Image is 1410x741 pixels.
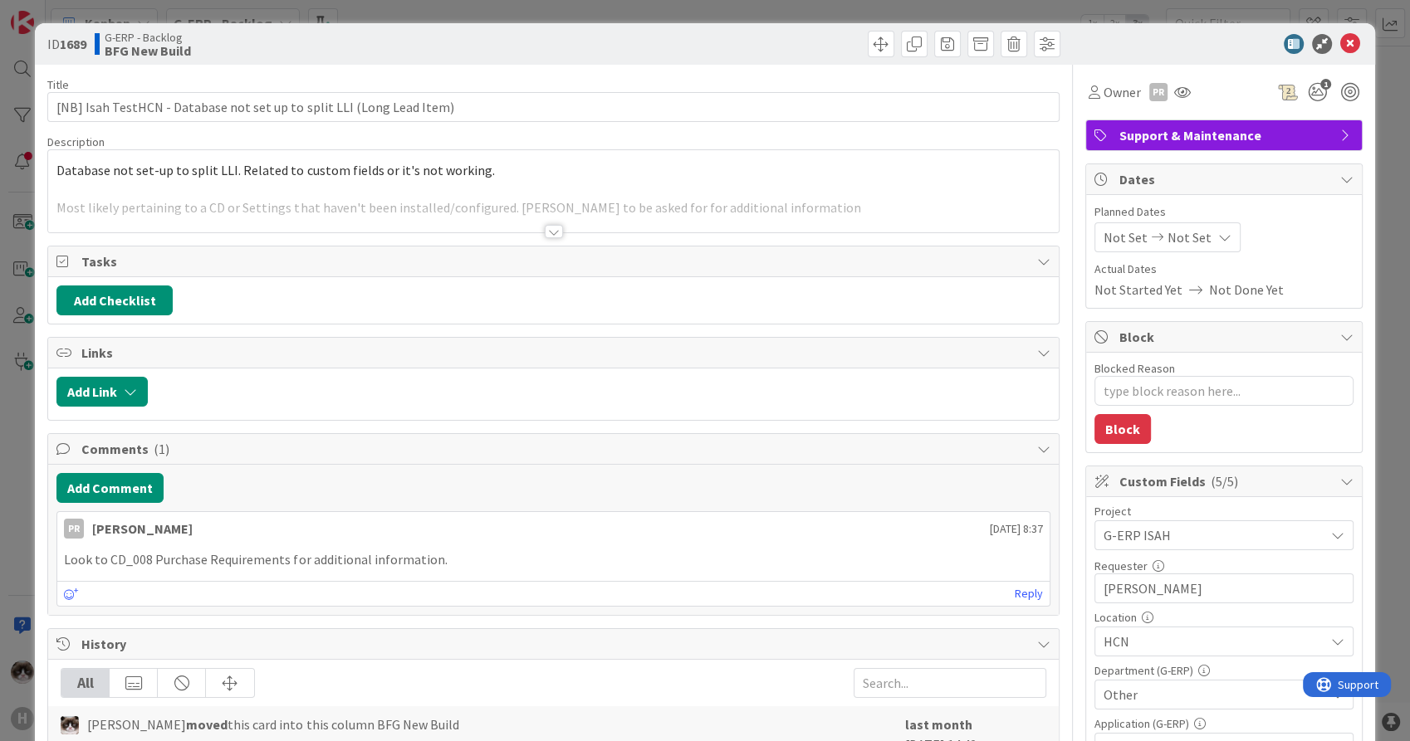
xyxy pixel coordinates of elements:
[1119,125,1332,145] span: Support & Maintenance
[47,77,69,92] label: Title
[1094,280,1182,300] span: Not Started Yet
[1119,471,1332,491] span: Custom Fields
[105,44,191,57] b: BFG New Build
[154,441,169,457] span: ( 1 )
[1094,261,1354,278] span: Actual Dates
[47,92,1059,122] input: type card name here...
[1094,505,1354,517] div: Project
[905,716,972,733] b: last month
[47,134,105,149] span: Description
[1015,583,1043,604] a: Reply
[1320,79,1331,90] span: 1
[81,343,1028,363] span: Links
[1094,203,1354,221] span: Planned Dates
[64,550,1042,569] p: Look to CD_008 Purchase Requirements for additional information.
[1094,558,1148,573] label: Requester
[92,519,193,539] div: [PERSON_NAME]
[1168,227,1212,247] span: Not Set
[1104,227,1148,247] span: Not Set
[1209,280,1284,300] span: Not Done Yet
[47,34,86,54] span: ID
[1119,169,1332,189] span: Dates
[1211,473,1238,490] span: ( 5/5 )
[1104,685,1324,704] span: Other
[1094,414,1151,444] button: Block
[64,519,84,539] div: PR
[61,716,79,734] img: Kv
[60,36,86,52] b: 1689
[1104,82,1141,102] span: Owner
[81,634,1028,654] span: History
[990,520,1043,538] span: [DATE] 8:37
[35,2,76,22] span: Support
[56,285,173,315] button: Add Checklist
[56,377,148,407] button: Add Link
[1119,327,1332,347] span: Block
[81,439,1028,459] span: Comments
[186,716,228,733] b: moved
[1094,718,1354,729] div: Application (G-ERP)
[61,669,110,697] div: All
[81,251,1028,271] span: Tasks
[87,714,458,734] span: [PERSON_NAME] this card into this column BFG New Build
[1094,612,1354,623] div: Location
[56,473,164,503] button: Add Comment
[1094,665,1354,676] div: Department (G-ERP)
[105,31,191,44] span: G-ERP - Backlog
[56,162,494,178] span: Database not set-up to split LLI. Related to custom fields or it's not working.
[854,668,1046,698] input: Search...
[1094,361,1175,376] label: Blocked Reason
[1104,631,1324,651] span: HCN
[1104,524,1316,547] span: G-ERP ISAH
[1149,83,1168,101] div: PR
